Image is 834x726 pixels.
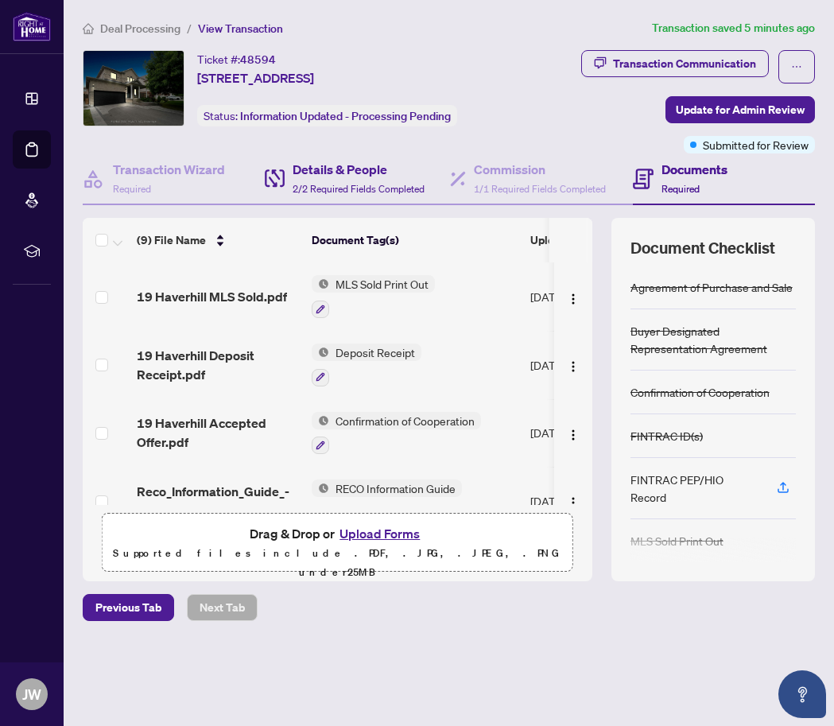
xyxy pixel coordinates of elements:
[305,218,524,262] th: Document Tag(s)
[312,479,329,497] img: Status Icon
[630,383,770,401] div: Confirmation of Cooperation
[187,594,258,621] button: Next Tab
[187,19,192,37] li: /
[630,471,758,506] div: FINTRAC PEP/HIO Record
[791,61,802,72] span: ellipsis
[630,427,703,445] div: FINTRAC ID(s)
[567,496,580,509] img: Logo
[312,412,329,429] img: Status Icon
[112,544,563,582] p: Supported files include .PDF, .JPG, .JPEG, .PNG under 25 MB
[524,399,632,468] td: [DATE]
[83,23,94,34] span: home
[581,50,769,77] button: Transaction Communication
[530,231,594,249] span: Upload Date
[630,532,723,549] div: MLS Sold Print Out
[113,160,225,179] h4: Transaction Wizard
[524,331,632,399] td: [DATE]
[83,51,184,126] img: IMG-N12338294_1.jpg
[103,514,572,592] span: Drag & Drop orUpload FormsSupported files include .PDF, .JPG, .JPEG, .PNG under25MB
[22,683,41,705] span: JW
[100,21,180,36] span: Deal Processing
[661,183,700,195] span: Required
[137,482,299,520] span: Reco_Information_Guide_-_RECO_Forms.pdf
[113,183,151,195] span: Required
[613,51,756,76] div: Transaction Communication
[137,287,287,306] span: 19 Haverhill MLS Sold.pdf
[329,412,481,429] span: Confirmation of Cooperation
[312,344,329,361] img: Status Icon
[312,275,435,318] button: Status IconMLS Sold Print Out
[561,420,586,445] button: Logo
[312,275,329,293] img: Status Icon
[524,218,632,262] th: Upload Date
[778,670,826,718] button: Open asap
[703,136,809,153] span: Submitted for Review
[524,262,632,331] td: [DATE]
[197,50,276,68] div: Ticket #:
[137,413,299,452] span: 19 Haverhill Accepted Offer.pdf
[312,412,481,455] button: Status IconConfirmation of Cooperation
[83,594,174,621] button: Previous Tab
[293,183,425,195] span: 2/2 Required Fields Completed
[312,344,421,386] button: Status IconDeposit Receipt
[567,429,580,441] img: Logo
[474,183,606,195] span: 1/1 Required Fields Completed
[630,278,793,296] div: Agreement of Purchase and Sale
[329,344,421,361] span: Deposit Receipt
[240,109,451,123] span: Information Updated - Processing Pending
[652,19,815,37] article: Transaction saved 5 minutes ago
[524,467,632,535] td: [DATE]
[567,293,580,305] img: Logo
[335,523,425,544] button: Upload Forms
[197,105,457,126] div: Status:
[561,488,586,514] button: Logo
[561,352,586,378] button: Logo
[250,523,425,544] span: Drag & Drop or
[329,275,435,293] span: MLS Sold Print Out
[567,360,580,373] img: Logo
[198,21,283,36] span: View Transaction
[630,237,775,259] span: Document Checklist
[197,68,314,87] span: [STREET_ADDRESS]
[240,52,276,67] span: 48594
[329,479,462,497] span: RECO Information Guide
[130,218,305,262] th: (9) File Name
[95,595,161,620] span: Previous Tab
[13,12,51,41] img: logo
[474,160,606,179] h4: Commission
[661,160,727,179] h4: Documents
[676,97,805,122] span: Update for Admin Review
[561,284,586,309] button: Logo
[137,231,206,249] span: (9) File Name
[137,346,299,384] span: 19 Haverhill Deposit Receipt.pdf
[293,160,425,179] h4: Details & People
[312,479,462,522] button: Status IconRECO Information Guide
[665,96,815,123] button: Update for Admin Review
[630,322,796,357] div: Buyer Designated Representation Agreement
